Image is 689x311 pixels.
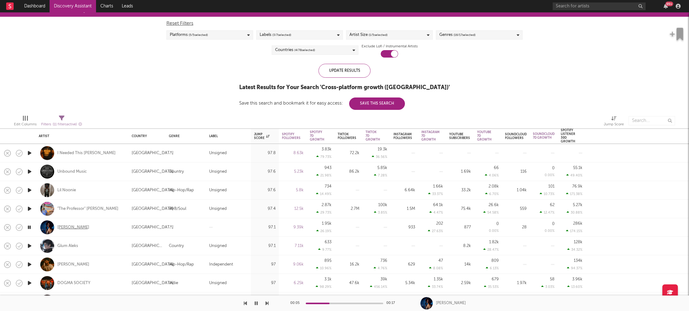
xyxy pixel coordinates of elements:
div: 3.85 % [374,210,387,214]
div: [GEOGRAPHIC_DATA] [132,168,173,175]
div: 97.4 [254,205,276,213]
a: "The Professor" [PERSON_NAME] [57,206,118,212]
div: 809 [491,259,499,263]
div: YouTube Subscribers [449,132,470,140]
input: Search for artists [553,2,646,10]
div: 28.47 % [483,248,499,252]
div: 97.6 [254,187,276,194]
div: 28 [505,224,527,231]
div: 33.2k [449,187,471,194]
div: Country [169,168,184,175]
div: 1.66k [433,184,443,188]
div: 47 [438,259,443,263]
div: 456.14 % [370,285,387,289]
div: 933 [393,224,415,231]
div: 134k [574,259,582,263]
div: Hip-Hop/Rap [169,261,194,268]
div: Unsigned [209,168,227,175]
div: 72.2k [338,149,359,157]
div: Latest Results for Your Search ' Cross-platform growth ([GEOGRAPHIC_DATA]) ' [239,84,450,91]
div: 00:17 [386,300,399,307]
div: Artist [39,134,122,138]
div: 00:05 [290,300,303,307]
div: 0.00 % [545,229,555,233]
div: Label [209,134,245,138]
a: DOGMA SOCIETY [57,280,90,286]
div: 5.27k [573,203,582,207]
div: 6.70 % [485,192,499,196]
span: ( 66 ) [612,8,619,13]
div: 1.5M [393,205,415,213]
div: [GEOGRAPHIC_DATA] [132,242,163,250]
div: Spotify Followers [282,132,301,140]
div: 629 [393,261,415,268]
div: Soundcloud Followers [505,132,527,140]
a: Lil Noonie [57,188,76,193]
div: 6.25k [282,279,304,287]
div: 286k [573,222,582,226]
div: 7.28 % [374,173,387,177]
div: Unbound Music [57,169,87,175]
button: Save This Search [349,97,405,110]
div: Jump Score [254,132,270,140]
div: 171.38 % [566,192,582,196]
div: Filters(11 filters active) [41,113,82,131]
input: Search... [629,116,675,125]
div: Platforms [170,31,208,39]
div: Instagram 7D Growth [421,130,440,141]
div: 5.8k [282,187,304,194]
div: 12.5k [282,205,304,213]
div: Indie [169,279,178,287]
span: ( 11 filters active) [53,123,77,126]
div: Unsigned [209,242,227,250]
div: 97 [254,279,276,287]
a: I Needed This [PERSON_NAME] [57,150,116,156]
div: Filters [41,121,82,128]
div: Countries [275,46,315,54]
div: 633 [325,240,331,244]
div: 128k [574,240,582,244]
div: [GEOGRAPHIC_DATA] [132,224,173,231]
div: 54.58 % [483,210,499,214]
div: 4.06 % [485,173,499,177]
span: ( 1 / 5 selected) [369,31,388,39]
div: Unsigned [209,205,227,213]
div: Unsigned [209,279,227,287]
span: ( 5 / 5 selected) [189,31,208,39]
div: 94.37 % [567,266,582,270]
div: 1.97k [505,279,527,287]
div: Jump Score [604,121,624,128]
div: Unsigned [209,149,227,157]
div: Country [132,134,160,138]
div: [GEOGRAPHIC_DATA] [132,187,173,194]
div: 98.29 % [316,285,331,289]
span: ( 0 ) [660,8,665,13]
div: 55.1k [573,166,582,170]
div: R&B/Soul [169,205,186,213]
div: 174.15 % [566,229,582,233]
span: ( 3 / 7 selected) [272,31,291,39]
div: 3.96k [572,277,582,281]
div: [PERSON_NAME] [436,300,466,306]
div: 3.83k [322,147,331,151]
div: 86.2k [338,168,359,175]
div: 1.69k [449,168,471,175]
div: 2.08k [489,184,499,188]
div: Independent [209,261,233,268]
div: Glum Aleks [57,243,78,249]
div: 13.60 % [567,285,582,289]
div: 0 [496,222,499,226]
div: Genres [439,31,476,39]
div: 9.39k [282,224,304,231]
div: 36.56 % [372,155,387,159]
span: Saved Searches [627,8,665,13]
div: Artist Size [349,31,388,39]
div: Spotify 7D Growth [310,130,324,141]
div: 5.85k [377,166,387,170]
div: 10.96 % [316,266,331,270]
div: Labels [260,31,291,39]
div: [GEOGRAPHIC_DATA] [132,261,173,268]
div: 943 [324,166,331,170]
div: 27.63 % [428,229,443,233]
